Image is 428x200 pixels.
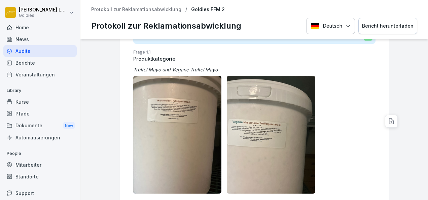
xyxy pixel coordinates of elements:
a: Mitarbeiter [3,159,77,171]
p: Goldies [19,13,68,18]
img: f72arokqv8du3vdt5dhemox2.png [227,76,315,194]
p: Trüffel Mayo und Vegane Trüffel Mayo [133,66,376,73]
button: Bericht herunterladen [358,18,417,34]
a: Home [3,22,77,33]
p: Library [3,85,77,96]
a: DokumenteNew [3,120,77,132]
p: People [3,148,77,159]
div: Dokumente [3,120,77,132]
a: News [3,33,77,45]
p: [PERSON_NAME] Loska [19,7,68,13]
a: Kurse [3,96,77,108]
img: Deutsch [311,23,319,29]
img: qgv4xu3misdmce93aah7h4h7.png [133,76,222,194]
div: 5.0 [364,32,372,40]
a: Standorte [3,171,77,182]
p: / [185,7,187,12]
p: Protokoll zur Reklamationsabwicklung [91,20,241,32]
a: Pfade [3,108,77,120]
p: Frage 1.1 [133,49,376,55]
div: New [63,122,75,130]
a: Protokoll zur Reklamationsabwicklung [91,7,181,12]
p: Goldies FFM 2 [191,7,225,12]
div: Bericht herunterladen [362,22,414,30]
a: Audits [3,45,77,57]
p: Produktkategorie [133,55,376,63]
a: Berichte [3,57,77,69]
button: Language [306,18,355,34]
a: Veranstaltungen [3,69,77,80]
a: Automatisierungen [3,132,77,143]
div: Support [3,187,77,199]
p: Deutsch [323,22,342,30]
